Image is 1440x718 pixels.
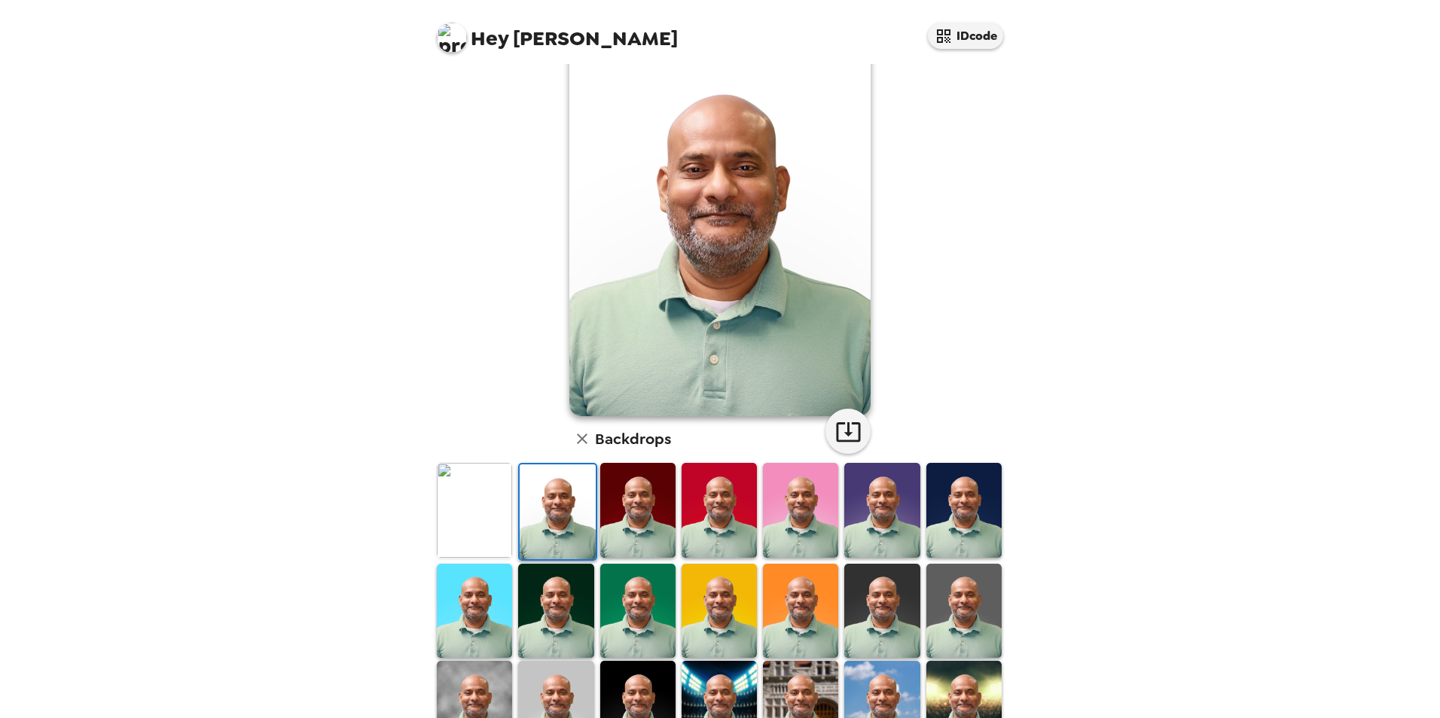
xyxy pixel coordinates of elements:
img: Original [437,463,512,557]
span: Hey [471,25,508,52]
button: IDcode [928,23,1003,49]
span: [PERSON_NAME] [437,15,678,49]
img: profile pic [437,23,467,53]
h6: Backdrops [595,427,671,451]
img: user [569,40,871,416]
